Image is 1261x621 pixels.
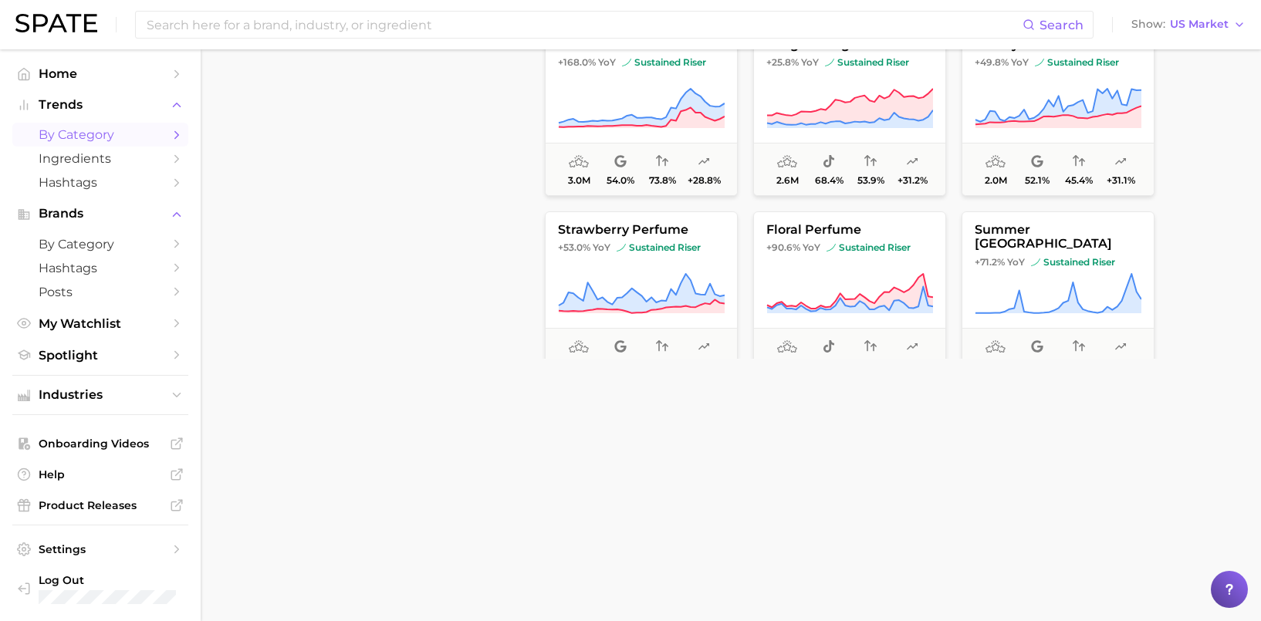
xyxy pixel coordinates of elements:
span: 3.0m [568,175,590,186]
span: sustained riser [622,56,706,69]
img: SPATE [15,14,97,32]
span: +90.6% [766,241,800,253]
span: popularity convergence: Insufficient Data [1073,338,1085,356]
span: Brands [39,207,162,221]
span: 53.9% [857,175,884,186]
button: Brands [12,202,188,225]
span: +25.8% [766,56,799,68]
span: Settings [39,542,162,556]
span: 52.1% [1025,175,1050,186]
span: +71.2% [975,256,1005,268]
span: +49.8% [975,56,1009,68]
span: sustained riser [827,241,911,254]
a: Help [12,463,188,486]
img: sustained riser [622,58,631,67]
img: sustained riser [617,243,626,252]
span: 2.6m [776,175,799,186]
button: luxury perfume+49.8% YoYsustained risersustained riser2.0m52.1%45.4%+31.1% [962,26,1155,196]
span: popularity share: Google [1031,338,1043,356]
button: Trends [12,93,188,116]
span: Hashtags [39,175,162,190]
span: average monthly popularity: Medium Popularity [985,153,1006,171]
span: Ingredients [39,151,162,166]
span: by Category [39,127,162,142]
span: floral perfume [754,223,945,237]
span: YoY [803,241,820,254]
span: popularity share: Google [614,338,627,356]
span: strawberry perfume [546,223,737,237]
span: US Market [1170,20,1229,29]
span: YoY [801,56,819,69]
span: average monthly popularity: Medium Popularity [569,338,589,356]
span: YoY [1011,56,1029,69]
a: Log out. Currently logged in with e-mail vanessa.burton@loreal.com. [12,569,188,609]
span: 68.4% [815,175,843,186]
span: popularity convergence: Low Convergence [656,338,668,356]
button: long lasting perfume+25.8% YoYsustained risersustained riser2.6m68.4%53.9%+31.2% [753,26,946,196]
span: 73.8% [649,175,676,186]
span: My Watchlist [39,316,162,331]
a: Product Releases [12,494,188,517]
span: Posts [39,285,162,299]
span: average monthly popularity: Medium Popularity [569,153,589,171]
button: Industries [12,383,188,407]
button: musk perfume+168.0% YoYsustained risersustained riser3.0m54.0%73.8%+28.8% [545,26,738,196]
a: Onboarding Videos [12,432,188,455]
span: 2.0m [985,175,1007,186]
span: Trends [39,98,162,112]
span: Product Releases [39,498,162,512]
span: Log Out [39,573,188,587]
span: average monthly popularity: Medium Popularity [985,338,1006,356]
span: popularity convergence: High Convergence [864,338,877,356]
span: Industries [39,388,162,402]
button: floral perfume+90.6% YoYsustained risersustained riser1.8m61.6%61.2%+26.0% [753,211,946,381]
span: popularity share: TikTok [823,338,835,356]
span: Help [39,467,162,481]
img: sustained riser [1035,58,1044,67]
span: popularity share: Google [614,153,627,171]
span: summer [GEOGRAPHIC_DATA] [962,223,1154,251]
span: +168.0% [558,56,596,68]
a: Spotlight [12,343,188,367]
a: Ingredients [12,147,188,170]
span: popularity predicted growth: Likely [1114,338,1127,356]
span: sustained riser [617,241,701,254]
span: 45.4% [1065,175,1093,186]
a: Settings [12,538,188,561]
span: sustained riser [1035,56,1119,69]
span: 54.0% [607,175,634,186]
button: strawberry perfume+53.0% YoYsustained risersustained riser1.9m65.0%29.1%+11.6% [545,211,738,381]
span: popularity predicted growth: Very Likely [1114,153,1127,171]
span: by Category [39,237,162,251]
a: My Watchlist [12,312,188,336]
span: Search [1040,18,1084,32]
span: popularity share: Google [1031,153,1043,171]
a: by Category [12,232,188,256]
span: sustained riser [1031,256,1115,268]
span: YoY [1007,256,1025,268]
img: sustained riser [827,243,836,252]
a: Posts [12,280,188,304]
span: popularity convergence: Medium Convergence [864,153,877,171]
span: Show [1131,20,1165,29]
span: YoY [593,241,610,254]
span: popularity predicted growth: Very Likely [906,153,918,171]
span: Spotlight [39,348,162,363]
a: Hashtags [12,170,188,194]
a: Home [12,62,188,86]
span: average monthly popularity: Medium Popularity [777,153,797,171]
span: popularity predicted growth: Likely [906,338,918,356]
span: popularity predicted growth: Very Likely [698,153,710,171]
img: sustained riser [825,58,834,67]
button: summer [GEOGRAPHIC_DATA]+71.2% YoYsustained risersustained riser1.7m100.0%-+33.5% [962,211,1155,381]
button: ShowUS Market [1127,15,1249,35]
span: popularity predicted growth: Likely [698,338,710,356]
input: Search here for a brand, industry, or ingredient [145,12,1023,38]
span: +31.1% [1107,175,1135,186]
span: YoY [598,56,616,69]
span: +28.8% [688,175,721,186]
span: Onboarding Videos [39,437,162,451]
span: popularity convergence: High Convergence [656,153,668,171]
span: popularity convergence: Medium Convergence [1073,153,1085,171]
span: popularity share: TikTok [823,153,835,171]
